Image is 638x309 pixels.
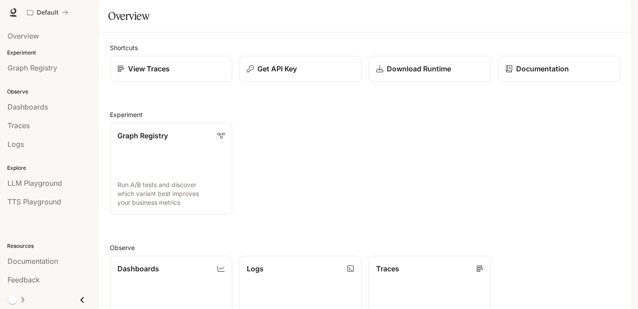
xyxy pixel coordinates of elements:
[376,263,399,274] p: Traces
[239,56,362,82] button: Get API Key
[108,7,149,25] h1: Overview
[387,63,451,74] p: Download Runtime
[117,180,225,207] p: Run A/B tests and discover which variant best improves your business metrics
[110,56,232,82] a: View Traces
[23,4,72,21] button: All workspaces
[110,243,620,252] h2: Observe
[110,43,620,52] h2: Shortcuts
[247,263,264,274] p: Logs
[117,130,168,141] p: Graph Registry
[110,110,620,119] h2: Experiment
[369,56,491,82] a: Download Runtime
[516,63,569,74] p: Documentation
[37,9,58,16] p: Default
[117,263,159,274] p: Dashboards
[128,63,170,74] p: View Traces
[257,63,297,74] p: Get API Key
[498,56,620,82] a: Documentation
[110,123,232,215] a: Graph RegistryRun A/B tests and discover which variant best improves your business metrics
